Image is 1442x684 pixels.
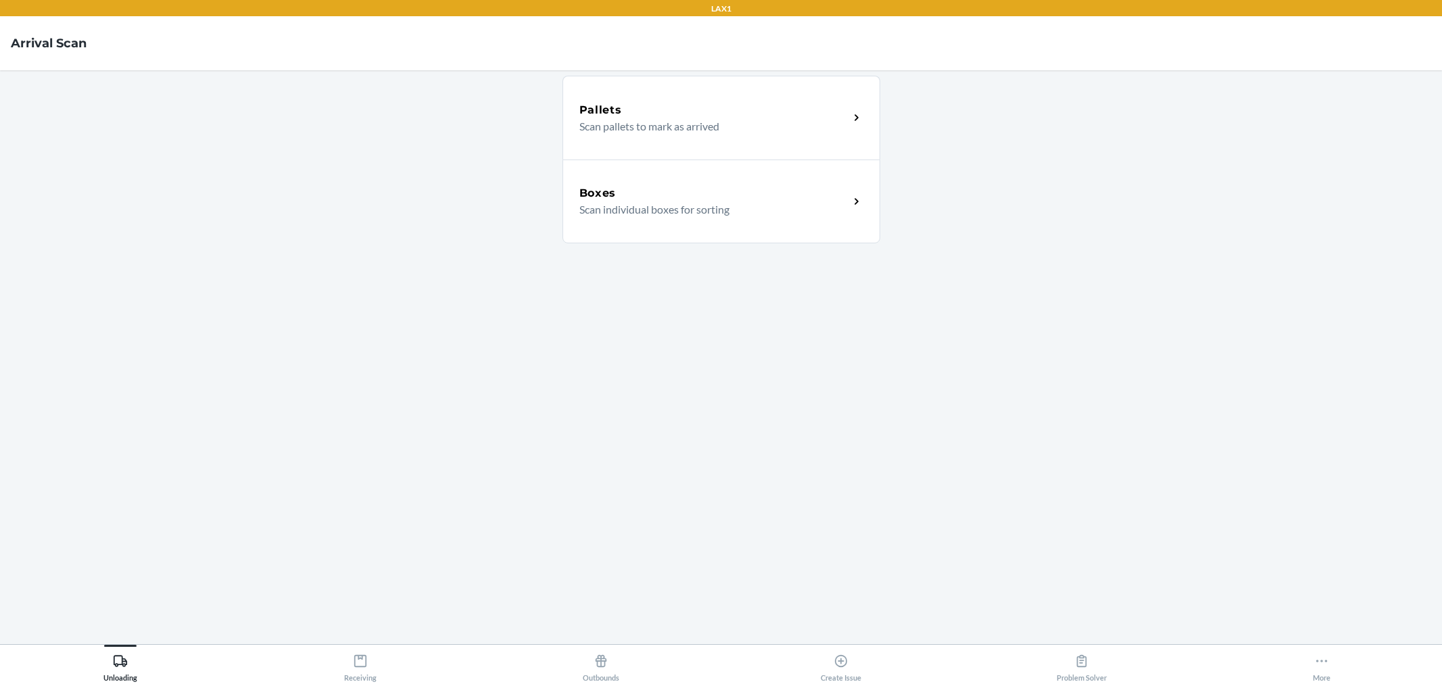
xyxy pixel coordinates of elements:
[583,648,619,682] div: Outbounds
[481,645,721,682] button: Outbounds
[344,648,377,682] div: Receiving
[579,118,838,135] p: Scan pallets to mark as arrived
[821,648,861,682] div: Create Issue
[721,645,962,682] button: Create Issue
[711,3,731,15] p: LAX1
[562,76,880,160] a: PalletsScan pallets to mark as arrived
[562,160,880,243] a: BoxesScan individual boxes for sorting
[579,201,838,218] p: Scan individual boxes for sorting
[11,34,87,52] h4: Arrival Scan
[579,102,622,118] h5: Pallets
[579,185,617,201] h5: Boxes
[1313,648,1330,682] div: More
[103,648,137,682] div: Unloading
[1057,648,1107,682] div: Problem Solver
[241,645,481,682] button: Receiving
[961,645,1202,682] button: Problem Solver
